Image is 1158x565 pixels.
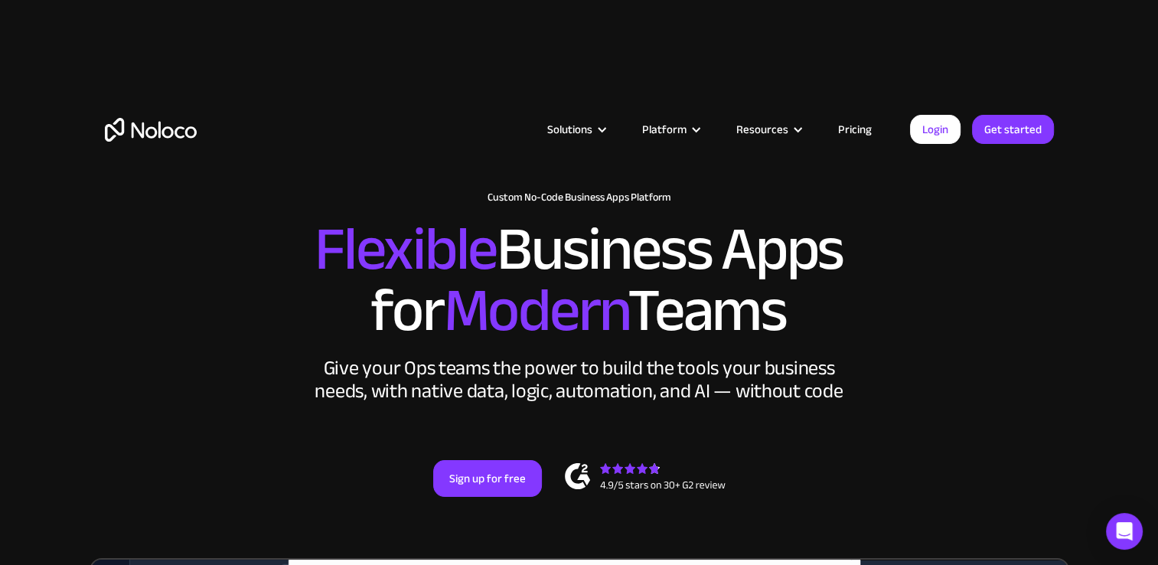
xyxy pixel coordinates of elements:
[972,115,1054,144] a: Get started
[642,119,687,139] div: Platform
[105,118,197,142] a: home
[315,192,497,306] span: Flexible
[910,115,961,144] a: Login
[105,219,1054,341] h2: Business Apps for Teams
[443,253,628,367] span: Modern
[717,119,819,139] div: Resources
[819,119,891,139] a: Pricing
[623,119,717,139] div: Platform
[528,119,623,139] div: Solutions
[312,357,847,403] div: Give your Ops teams the power to build the tools your business needs, with native data, logic, au...
[736,119,788,139] div: Resources
[1106,513,1143,550] div: Open Intercom Messenger
[547,119,592,139] div: Solutions
[433,460,542,497] a: Sign up for free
